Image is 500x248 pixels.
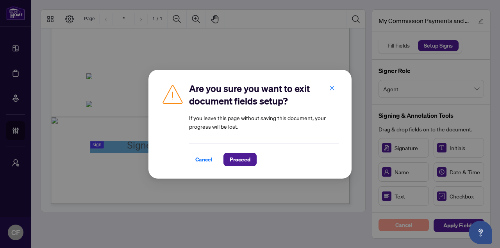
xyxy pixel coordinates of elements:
article: If you leave this page without saving this document, your progress will be lost. [189,113,339,131]
button: Proceed [223,153,257,166]
span: Cancel [195,153,212,166]
button: Cancel [189,153,219,166]
h2: Are you sure you want to exit document fields setup? [189,82,339,107]
button: Open asap [469,221,492,244]
span: Proceed [230,153,250,166]
span: close [329,85,335,90]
